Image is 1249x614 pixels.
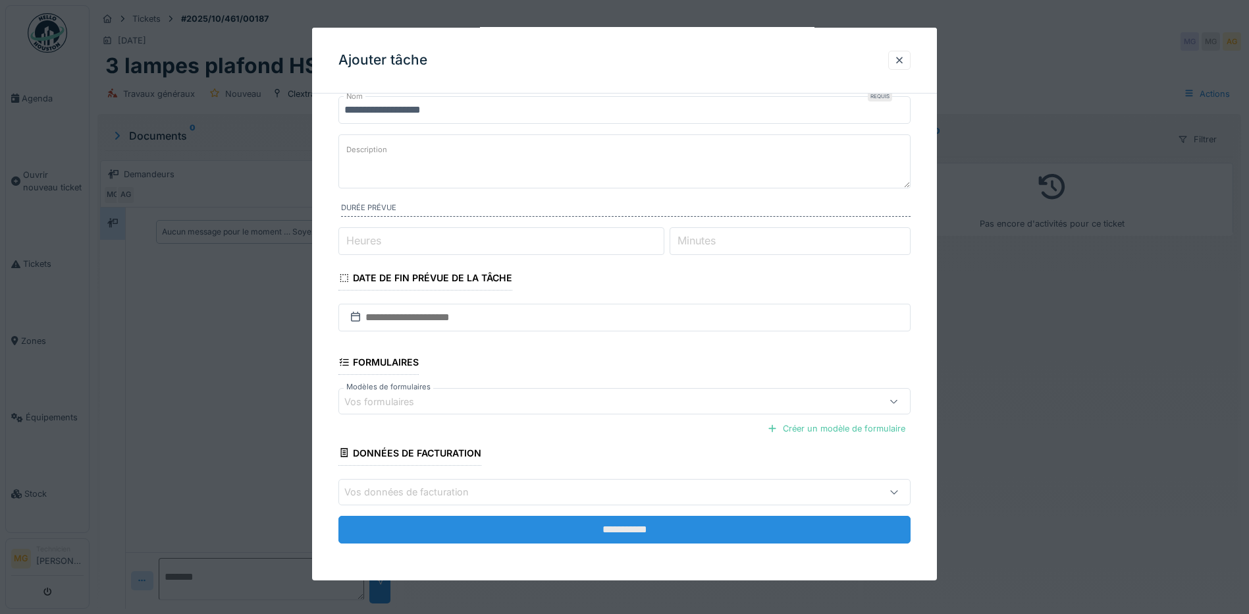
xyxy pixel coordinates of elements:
[344,142,390,158] label: Description
[341,202,911,217] label: Durée prévue
[344,485,487,499] div: Vos données de facturation
[344,233,384,248] label: Heures
[338,52,427,69] h3: Ajouter tâche
[344,394,433,408] div: Vos formulaires
[675,233,718,248] label: Minutes
[868,91,892,101] div: Requis
[338,443,481,465] div: Données de facturation
[762,420,911,437] div: Créer un modèle de formulaire
[338,352,419,375] div: Formulaires
[338,268,512,291] div: Date de fin prévue de la tâche
[344,381,433,393] label: Modèles de formulaires
[344,91,365,102] label: Nom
